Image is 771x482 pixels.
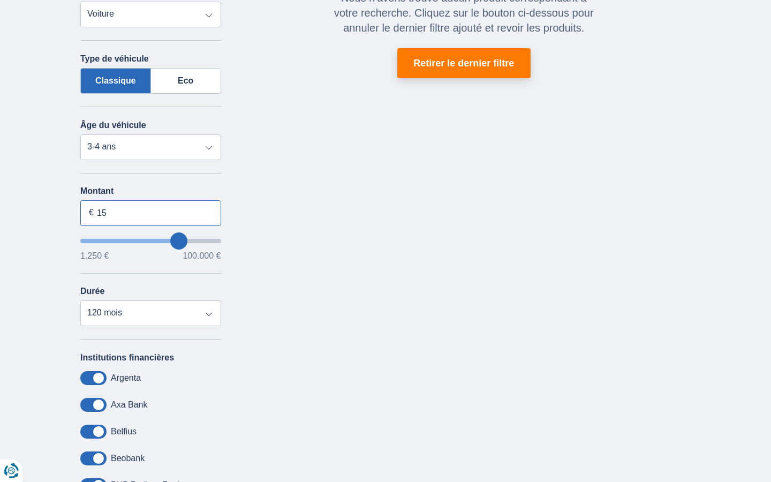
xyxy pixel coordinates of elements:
span: € [89,207,94,219]
label: Beobank [111,454,145,463]
label: Axa Bank [111,400,147,410]
label: Belfius [111,427,137,436]
label: Argenta [111,373,141,383]
label: Eco [151,68,221,94]
label: Montant [80,186,221,196]
span: 1.250 € [80,252,109,260]
input: wantToBorrow [80,239,221,243]
span: 100.000 € [183,252,221,260]
label: Institutions financières [80,353,174,363]
label: Type de véhicule [80,54,149,64]
label: Âge du véhicule [80,120,146,130]
label: Durée [80,287,104,296]
button: Retirer le dernier filtre [397,48,531,78]
label: Classique [80,68,151,94]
